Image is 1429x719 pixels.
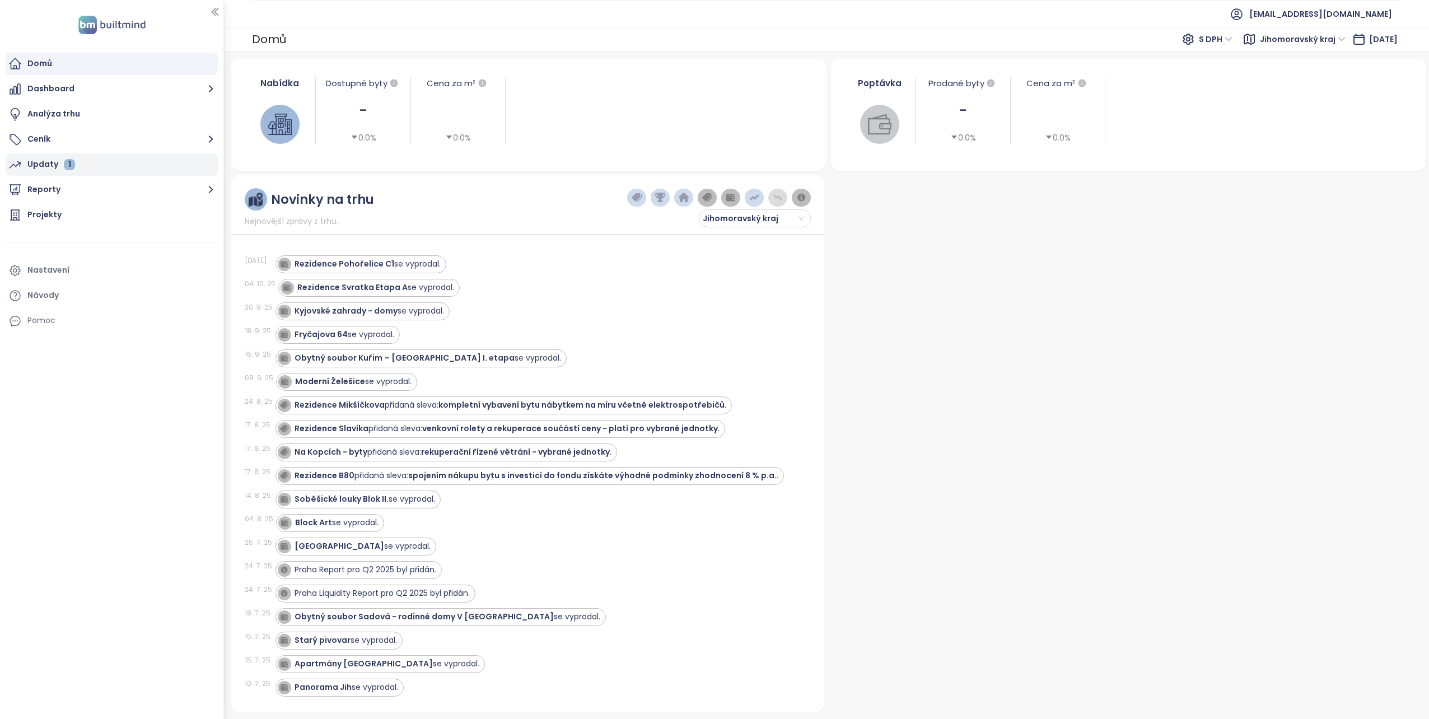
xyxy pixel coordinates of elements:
[280,354,288,362] img: icon
[679,193,689,203] img: home-dark-blue.png
[245,373,273,383] div: 08. 9. 25
[422,423,718,434] strong: venkovní rolety a rekuperace součástí ceny - platí pro vybrané jednotky
[281,519,288,526] img: icon
[27,157,75,171] div: Updaty
[280,660,288,667] img: icon
[245,679,273,689] div: 10. 7. 25
[295,611,554,622] strong: Obytný soubor Sadová - rodinné domy V [GEOGRAPHIC_DATA]
[1369,34,1398,45] span: [DATE]
[295,493,435,505] div: se vyprodal.
[1199,31,1232,48] span: S DPH
[6,310,218,332] div: Pomoc
[280,448,288,456] img: icon
[703,210,804,227] span: Jihomoravský kraj
[245,467,273,477] div: 17. 8. 25
[773,193,783,203] img: price-decreases.png
[280,424,288,432] img: icon
[280,307,288,315] img: icon
[295,399,385,410] strong: Rezidence Mikšíčkova
[280,683,288,691] img: icon
[950,133,958,141] span: caret-down
[280,636,288,644] img: icon
[295,540,384,552] strong: [GEOGRAPHIC_DATA]
[295,423,368,434] strong: Rezidence Slavíka
[6,78,218,100] button: Dashboard
[245,349,273,359] div: 16. 9. 25
[295,446,611,458] div: přidaná sleva: .
[295,305,444,317] div: se vyprodal.
[1045,132,1071,144] div: 0.0%
[850,77,910,90] div: Poptávka
[295,258,394,269] strong: Rezidence Pohořelice C1
[921,99,1004,122] div: -
[27,263,69,277] div: Nastavení
[295,470,778,482] div: přidaná sleva: .
[249,193,263,207] img: ruler
[295,376,365,387] strong: Moderní Želešice
[295,352,515,363] strong: Obytný soubor Kuřim – [GEOGRAPHIC_DATA] I. etapa
[1260,31,1346,48] span: Jihomoravský kraj
[295,352,561,364] div: se vyprodal.
[280,471,288,479] img: icon
[271,193,374,207] div: Novinky na trhu
[421,446,610,457] strong: rekuperační řízené větrání - vybrané jednotky
[1045,133,1053,141] span: caret-down
[245,255,273,265] div: [DATE]
[75,13,149,36] img: logo
[245,585,273,595] div: 24. 7. 25
[280,542,288,550] img: icon
[950,132,976,144] div: 0.0%
[438,399,725,410] strong: kompletní vybavení bytu nábytkem na míru včetně elektrospotřebičů
[295,611,600,623] div: se vyprodal.
[796,193,806,203] img: information-circle.png
[280,613,288,620] img: icon
[295,329,348,340] strong: Fryčajova 64
[295,681,398,693] div: se vyprodal.
[245,514,273,524] div: 04. 8. 25
[632,193,642,203] img: price-tag-dark-blue.png
[245,655,273,665] div: 15. 7. 25
[27,314,55,328] div: Pomoc
[6,204,218,226] a: Projekty
[6,259,218,282] a: Nastavení
[280,589,288,597] img: icon
[6,128,218,151] button: Ceník
[351,132,376,144] div: 0.0%
[245,326,273,336] div: 18. 9. 25
[295,258,441,270] div: se vyprodal.
[280,260,288,268] img: icon
[268,113,292,136] img: house
[6,53,218,75] a: Domů
[321,99,404,122] div: -
[749,193,759,203] img: price-increases.png
[655,193,665,203] img: trophy-dark-blue.png
[6,103,218,125] a: Analýza trhu
[295,634,397,646] div: se vyprodal.
[427,77,475,90] div: Cena za m²
[280,401,288,409] img: icon
[280,330,288,338] img: icon
[6,179,218,201] button: Reporty
[245,279,275,289] div: 04. 10. 25
[702,193,712,203] img: price-tag-grey.png
[245,561,273,571] div: 24. 7. 25
[921,77,1004,90] div: Prodané byty
[6,153,218,176] a: Updaty 1
[64,159,75,170] div: 1
[295,587,470,599] span: Praha Liquidity Report pro Q2 2025 byl přidán.
[408,470,777,481] strong: spojením nákupu bytu s investicí do fondu získáte výhodné podmínky zhodnocení 8 % p.a.
[295,423,720,435] div: přidaná sleva: .
[295,399,726,411] div: přidaná sleva: .
[295,493,389,505] strong: Soběšické louky Blok II.
[295,681,352,693] strong: Panorama Jih
[245,215,338,227] span: Nejnovější zprávy z trhu.
[245,608,273,618] div: 18. 7. 25
[726,193,736,203] img: wallet-dark-grey.png
[295,634,351,646] strong: Starý pivovar
[27,208,62,222] div: Projekty
[245,302,273,312] div: 30. 9. 25
[295,517,379,529] div: se vyprodal.
[27,107,80,121] div: Analýza trhu
[27,57,52,71] div: Domů
[27,288,59,302] div: Návody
